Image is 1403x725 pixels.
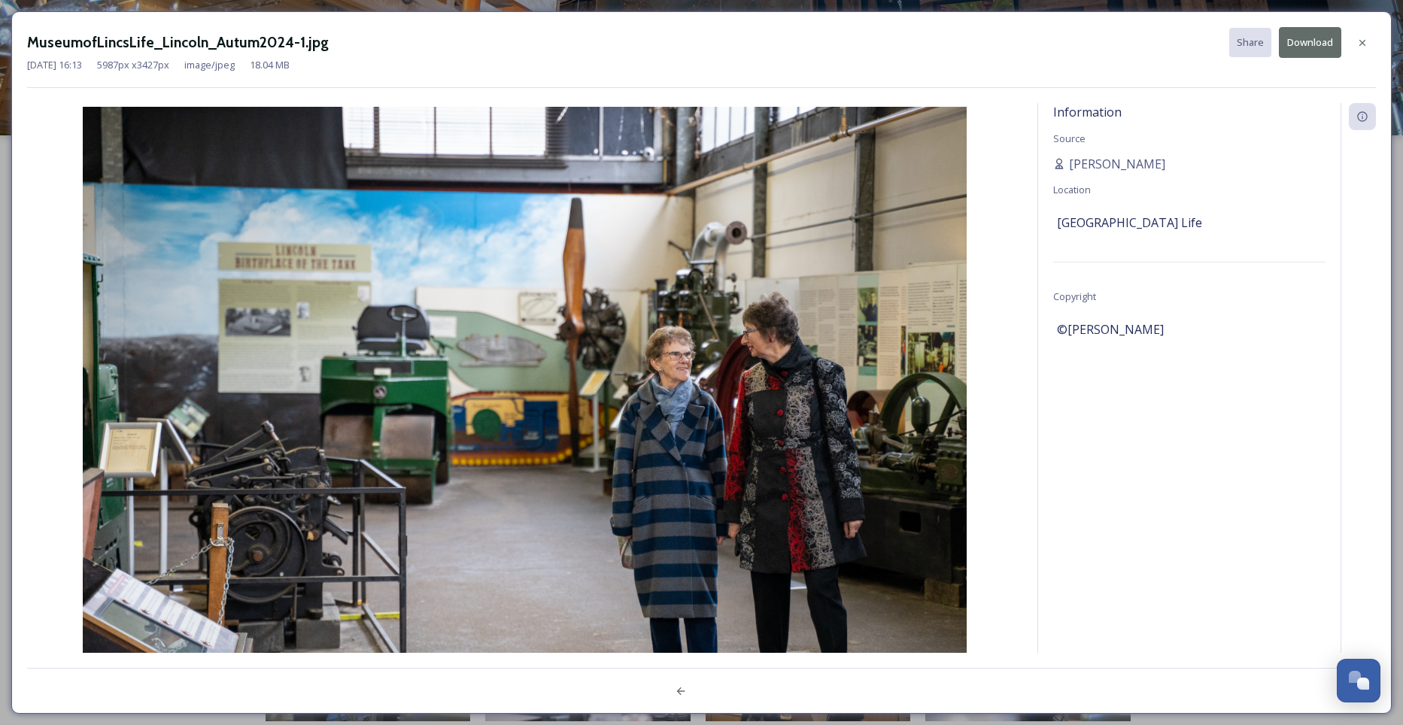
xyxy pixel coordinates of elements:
h3: MuseumofLincsLife_Lincoln_Autum2024-1.jpg [27,32,329,53]
span: ©[PERSON_NAME] [1057,320,1164,338]
button: Share [1229,28,1271,57]
span: Copyright [1053,290,1096,303]
span: [PERSON_NAME] [1069,155,1165,173]
img: MuseumofLincsLife_Lincoln_Autum2024-1.jpg [27,107,1022,676]
span: [DATE] 16:13 [27,58,82,72]
span: Source [1053,132,1086,145]
span: 5987 px x 3427 px [97,58,169,72]
span: image/jpeg [184,58,235,72]
span: Information [1053,104,1122,120]
span: Location [1053,183,1091,196]
button: Download [1279,27,1341,58]
span: 18.04 MB [250,58,290,72]
span: [GEOGRAPHIC_DATA] Life [1057,214,1202,232]
button: Open Chat [1337,659,1380,702]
